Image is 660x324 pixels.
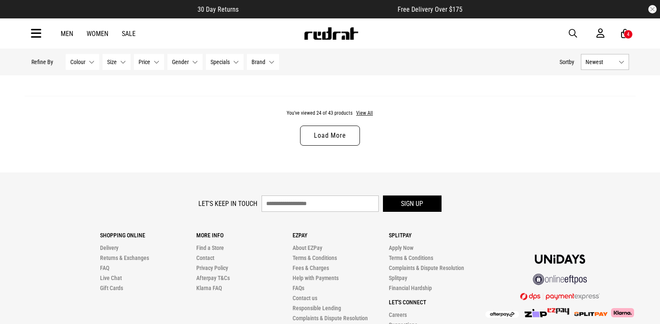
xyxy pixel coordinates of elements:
[560,57,574,67] button: Sortby
[61,30,73,38] a: Men
[196,255,214,261] a: Contact
[122,30,136,38] a: Sale
[389,311,407,318] a: Careers
[293,244,322,251] a: About EZPay
[398,5,462,13] span: Free Delivery Over $175
[389,244,413,251] a: Apply Now
[196,265,228,271] a: Privacy Policy
[621,29,629,38] a: 4
[196,275,230,281] a: Afterpay T&Cs
[485,311,519,318] img: Afterpay
[211,59,230,65] span: Specials
[196,244,224,251] a: Find a Store
[300,126,360,146] a: Load More
[524,309,547,317] img: Zip
[87,30,108,38] a: Women
[608,308,634,317] img: Klarna
[100,255,149,261] a: Returns & Exchanges
[520,293,600,300] img: DPS
[569,59,574,65] span: by
[293,232,389,239] p: Ezpay
[107,59,117,65] span: Size
[172,59,189,65] span: Gender
[100,232,196,239] p: Shopping Online
[196,285,222,291] a: Klarna FAQ
[293,315,368,321] a: Complaints & Dispute Resolution
[287,110,352,116] span: You've viewed 24 of 43 products
[139,59,150,65] span: Price
[586,59,615,65] span: Newest
[389,285,432,291] a: Financial Hardship
[255,5,381,13] iframe: Customer reviews powered by Trustpilot
[198,200,257,208] label: Let's keep in touch
[70,59,85,65] span: Colour
[100,244,118,251] a: Delivery
[66,54,99,70] button: Colour
[383,195,442,212] button: Sign up
[389,232,485,239] p: Splitpay
[196,232,293,239] p: More Info
[293,285,304,291] a: FAQs
[252,59,265,65] span: Brand
[574,312,608,316] img: Splitpay
[206,54,244,70] button: Specials
[356,110,373,117] button: View All
[31,59,53,65] p: Refine By
[293,305,341,311] a: Responsible Lending
[303,27,359,40] img: Redrat logo
[247,54,279,70] button: Brand
[100,285,123,291] a: Gift Cards
[293,295,317,301] a: Contact us
[293,255,337,261] a: Terms & Conditions
[7,3,32,28] button: Open LiveChat chat widget
[389,265,464,271] a: Complaints & Dispute Resolution
[389,255,433,261] a: Terms & Conditions
[293,265,329,271] a: Fees & Charges
[533,274,587,285] img: online eftpos
[627,31,629,37] div: 4
[581,54,629,70] button: Newest
[389,275,407,281] a: Splitpay
[100,275,122,281] a: Live Chat
[103,54,131,70] button: Size
[293,275,339,281] a: Help with Payments
[389,299,485,306] p: Let's Connect
[100,265,109,271] a: FAQ
[198,5,239,13] span: 30 Day Returns
[167,54,203,70] button: Gender
[535,255,585,264] img: Unidays
[134,54,164,70] button: Price
[547,308,569,315] img: Splitpay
